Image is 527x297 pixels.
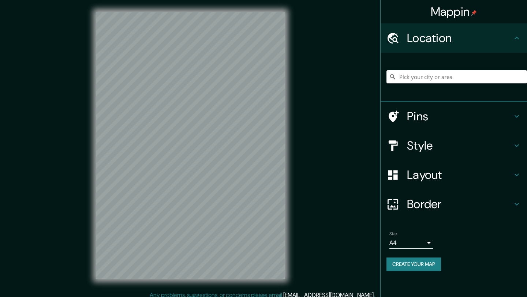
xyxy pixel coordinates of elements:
[471,10,477,16] img: pin-icon.png
[407,31,512,45] h4: Location
[381,189,527,219] div: Border
[386,257,441,271] button: Create your map
[96,12,285,279] canvas: Map
[407,168,512,182] h4: Layout
[381,102,527,131] div: Pins
[381,23,527,53] div: Location
[389,237,433,249] div: A4
[381,131,527,160] div: Style
[407,109,512,124] h4: Pins
[431,4,477,19] h4: Mappin
[386,70,527,83] input: Pick your city or area
[381,160,527,189] div: Layout
[407,197,512,211] h4: Border
[389,231,397,237] label: Size
[407,138,512,153] h4: Style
